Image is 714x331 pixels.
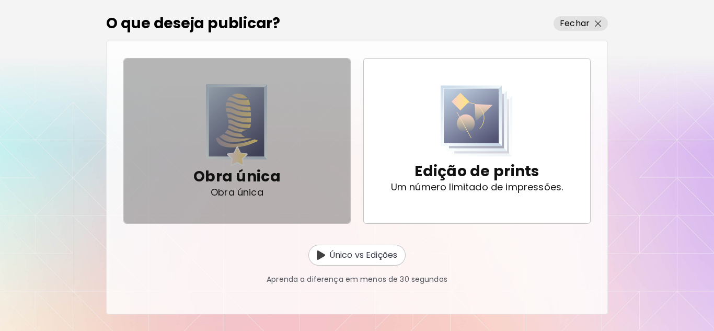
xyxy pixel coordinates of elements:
[414,161,539,182] p: Edição de prints
[363,58,591,224] button: Print EditionEdição de printsUm número limitado de impressões.
[308,245,406,266] button: Unique vs EditionÚnico vs Edições
[441,85,513,157] img: Print Edition
[193,166,281,187] p: Obra única
[211,187,263,198] p: Obra única
[317,250,325,260] img: Unique vs Edition
[329,249,397,261] p: Único vs Edições
[267,274,447,285] p: Aprenda a diferença em menos de 30 segundos
[206,84,268,166] img: Unique Artwork
[391,182,563,192] p: Um número limitado de impressões.
[123,58,351,224] button: Unique ArtworkObra únicaObra única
